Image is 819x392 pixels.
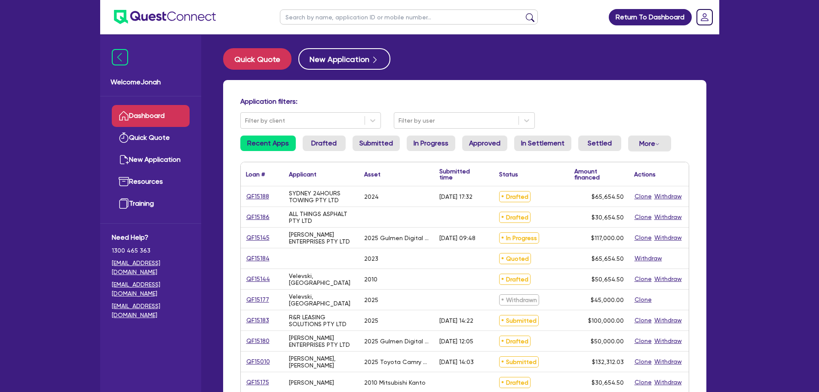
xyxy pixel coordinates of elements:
span: Drafted [499,212,531,223]
button: Clone [634,377,652,387]
div: Asset [364,171,380,177]
span: $45,000.00 [591,296,624,303]
button: Clone [634,336,652,346]
div: Submitted time [439,168,481,180]
div: [PERSON_NAME] ENTERPRISES PTY LTD [289,334,354,348]
div: 2010 Mitsubishi Kanto [364,379,426,386]
img: resources [119,176,129,187]
a: [EMAIL_ADDRESS][DOMAIN_NAME] [112,259,190,277]
a: QF15188 [246,191,270,201]
div: 2025 [364,296,378,303]
span: $132,312.03 [592,358,624,365]
button: Withdraw [654,377,682,387]
div: Amount financed [574,168,624,180]
span: $30,654.50 [592,379,624,386]
button: Clone [634,191,652,201]
a: Return To Dashboard [609,9,692,25]
span: 1300 465 363 [112,246,190,255]
button: Withdraw [654,315,682,325]
button: Clone [634,295,652,305]
span: Welcome Jonah [110,77,191,87]
a: [EMAIL_ADDRESS][DOMAIN_NAME] [112,302,190,320]
a: In Settlement [514,136,571,151]
div: ALL THINGS ASPHALT PTY LTD [289,210,354,224]
div: [PERSON_NAME] [289,379,334,386]
button: Withdraw [654,336,682,346]
a: Dropdown toggle [693,6,716,28]
div: Applicant [289,171,316,177]
div: Loan # [246,171,265,177]
button: Withdraw [634,253,663,263]
input: Search by name, application ID or mobile number... [280,9,538,25]
div: 2010 [364,276,377,283]
a: Submitted [353,136,400,151]
a: Training [112,193,190,215]
span: $50,000.00 [591,338,624,345]
button: Clone [634,357,652,367]
span: $65,654.50 [592,255,624,262]
a: New Application [112,149,190,171]
a: QF15145 [246,233,270,243]
button: Clone [634,274,652,284]
div: 2025 Gulmen Digital Cup stacker Delivery Table [364,338,429,345]
button: Clone [634,315,652,325]
a: Recent Apps [240,136,296,151]
a: QF15183 [246,315,270,325]
div: 2025 [364,317,378,324]
a: QF15175 [246,377,270,387]
div: Velevski, [GEOGRAPHIC_DATA] [289,293,354,307]
span: Drafted [499,191,531,202]
div: Actions [634,171,656,177]
button: Clone [634,233,652,243]
a: Quick Quote [112,127,190,149]
span: Drafted [499,274,531,285]
div: 2023 [364,255,378,262]
a: Quick Quote [223,48,298,70]
button: Clone [634,212,652,222]
img: icon-menu-close [112,49,128,65]
img: quick-quote [119,133,129,143]
span: $30,654.50 [592,214,624,221]
span: Submitted [499,315,539,326]
a: QF15177 [246,295,270,305]
div: Status [499,171,518,177]
a: Drafted [303,136,346,151]
div: [PERSON_NAME] ENTERPRISES PTY LTD [289,231,354,245]
span: $65,654.50 [592,193,624,200]
img: quest-connect-logo-blue [114,10,216,24]
a: Settled [578,136,621,151]
a: QF15186 [246,212,270,222]
a: QF15184 [246,253,270,263]
span: $50,654.50 [592,276,624,283]
button: Quick Quote [223,48,291,70]
div: 2025 Gulmen Digital CPM Cup Machine [364,235,429,241]
div: [DATE] 14:22 [439,317,473,324]
a: In Progress [407,136,455,151]
span: $117,000.00 [591,235,624,241]
a: Resources [112,171,190,193]
a: QF15144 [246,274,270,284]
span: Drafted [499,336,531,347]
button: Withdraw [654,212,682,222]
div: Velevski, [GEOGRAPHIC_DATA] [289,272,354,286]
img: new-application [119,154,129,165]
a: Dashboard [112,105,190,127]
span: Withdrawn [499,294,539,306]
span: Drafted [499,377,531,388]
a: Approved [462,136,507,151]
button: Withdraw [654,233,682,243]
div: SYDNEY 24HOURS TOWING PTY LTD [289,190,354,204]
div: R&R LEASING SOLUTIONS PTY LTD [289,314,354,327]
div: [DATE] 17:32 [439,193,472,200]
button: Withdraw [654,357,682,367]
button: New Application [298,48,390,70]
div: [DATE] 12:05 [439,338,473,345]
button: Withdraw [654,274,682,284]
div: [PERSON_NAME], [PERSON_NAME] [289,355,354,369]
button: Withdraw [654,191,682,201]
div: [DATE] 09:48 [439,235,475,241]
a: [EMAIL_ADDRESS][DOMAIN_NAME] [112,280,190,298]
span: Submitted [499,356,539,367]
a: QF15180 [246,336,270,346]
